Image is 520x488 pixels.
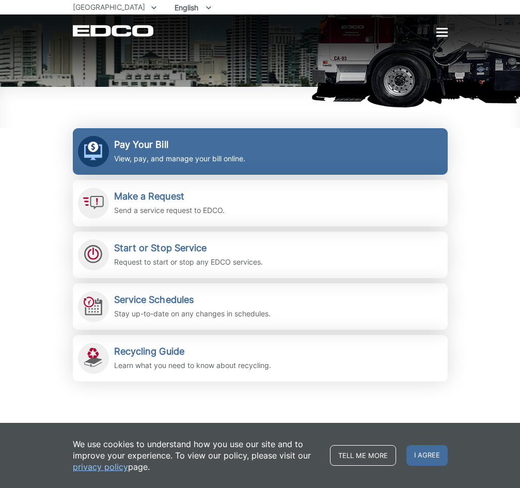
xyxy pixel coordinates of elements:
[330,445,396,466] a: Tell me more
[114,191,225,202] h2: Make a Request
[114,153,245,164] p: View, pay, and manage your bill online.
[73,283,448,330] a: Service Schedules Stay up-to-date on any changes in schedules.
[73,335,448,382] a: Recycling Guide Learn what you need to know about recycling.
[73,128,448,175] a: Pay Your Bill View, pay, and manage your bill online.
[114,346,271,357] h2: Recycling Guide
[114,308,271,319] p: Stay up-to-date on any changes in schedules.
[73,461,128,472] a: privacy policy
[114,242,263,254] h2: Start or Stop Service
[406,445,448,466] span: I agree
[114,139,245,150] h2: Pay Your Bill
[73,180,448,226] a: Make a Request Send a service request to EDCO.
[114,294,271,306] h2: Service Schedules
[73,3,145,11] span: [GEOGRAPHIC_DATA]
[114,360,271,371] p: Learn what you need to know about recycling.
[114,205,225,216] p: Send a service request to EDCO.
[73,438,320,472] p: We use cookies to understand how you use our site and to improve your experience. To view our pol...
[114,256,263,268] p: Request to start or stop any EDCO services.
[73,25,155,37] a: EDCD logo. Return to the homepage.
